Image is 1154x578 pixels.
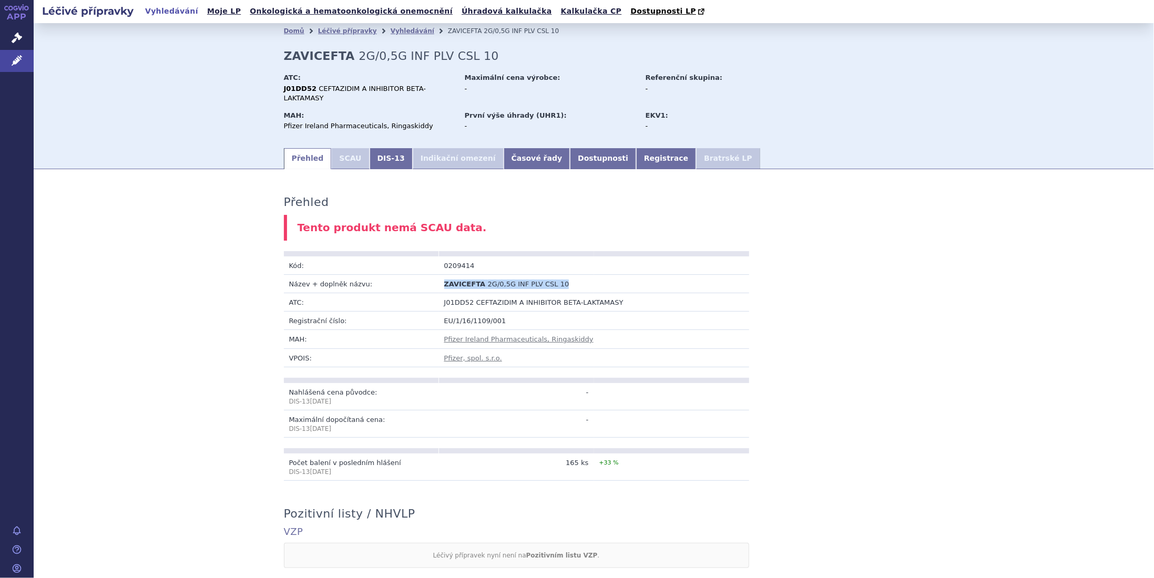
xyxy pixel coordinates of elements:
strong: Pozitivním listu VZP [526,552,598,559]
a: Vyhledávání [142,4,201,18]
a: Registrace [636,148,696,169]
span: [DATE] [310,398,332,405]
td: Nahlášená cena původce: [284,383,439,410]
span: Dostupnosti LP [630,7,696,15]
h3: Pozitivní listy / NHVLP [284,507,415,521]
p: DIS-13 [289,425,434,434]
td: Počet balení v posledním hlášení [284,453,439,481]
strong: Maximální cena výrobce: [465,74,560,81]
a: Časové řady [504,148,570,169]
a: Dostupnosti LP [627,4,710,19]
td: MAH: [284,330,439,348]
a: DIS-13 [370,148,413,169]
a: Moje LP [204,4,244,18]
td: Registrační číslo: [284,312,439,330]
div: - [646,121,764,131]
a: Přehled [284,148,332,169]
h4: VZP [284,526,904,538]
strong: ZAVICEFTA [284,49,355,63]
div: - [646,84,764,94]
strong: MAH: [284,111,304,119]
td: Maximální dopočítaná cena: [284,410,439,437]
a: Vyhledávání [391,27,434,35]
a: Léčivé přípravky [318,27,377,35]
h2: Léčivé přípravky [34,4,142,18]
a: Onkologická a hematoonkologická onemocnění [247,4,456,18]
td: Název + doplněk názvu: [284,274,439,293]
span: [DATE] [310,425,332,432]
td: 0209414 [439,256,594,275]
td: 165 ks [439,453,594,481]
span: +33 % [599,459,619,466]
a: Pfizer Ireland Pharmaceuticals, Ringaskiddy [444,335,594,343]
a: Dostupnosti [570,148,636,169]
td: - [439,383,594,410]
td: ATC: [284,293,439,312]
div: Pfizer Ireland Pharmaceuticals, Ringaskiddy [284,121,455,131]
div: - [465,121,636,131]
p: DIS-13 [289,468,434,477]
span: [DATE] [310,468,332,476]
strong: EKV1: [646,111,668,119]
span: J01DD52 [444,298,474,306]
td: EU/1/16/1109/001 [439,312,749,330]
span: 2G/0,5G INF PLV CSL 10 [484,27,559,35]
a: Kalkulačka CP [558,4,625,18]
td: Kód: [284,256,439,275]
div: - [465,84,636,94]
span: CEFTAZIDIM A INHIBITOR BETA-LAKTAMASY [476,298,624,306]
span: ZAVICEFTA [448,27,482,35]
a: Pfizer, spol. s.r.o. [444,354,502,362]
td: VPOIS: [284,348,439,367]
strong: J01DD52 [284,85,317,92]
strong: Referenční skupina: [646,74,722,81]
a: Úhradová kalkulačka [458,4,555,18]
div: Tento produkt nemá SCAU data. [284,215,904,241]
strong: ATC: [284,74,301,81]
div: Léčivý přípravek nyní není na . [284,543,749,568]
span: ZAVICEFTA [444,280,486,288]
span: 2G/0,5G INF PLV CSL 10 [488,280,569,288]
strong: První výše úhrady (UHR1): [465,111,567,119]
h3: Přehled [284,195,329,209]
span: 2G/0,5G INF PLV CSL 10 [359,49,498,63]
span: CEFTAZIDIM A INHIBITOR BETA-LAKTAMASY [284,85,426,102]
p: DIS-13 [289,397,434,406]
a: Domů [284,27,304,35]
td: - [439,410,594,437]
